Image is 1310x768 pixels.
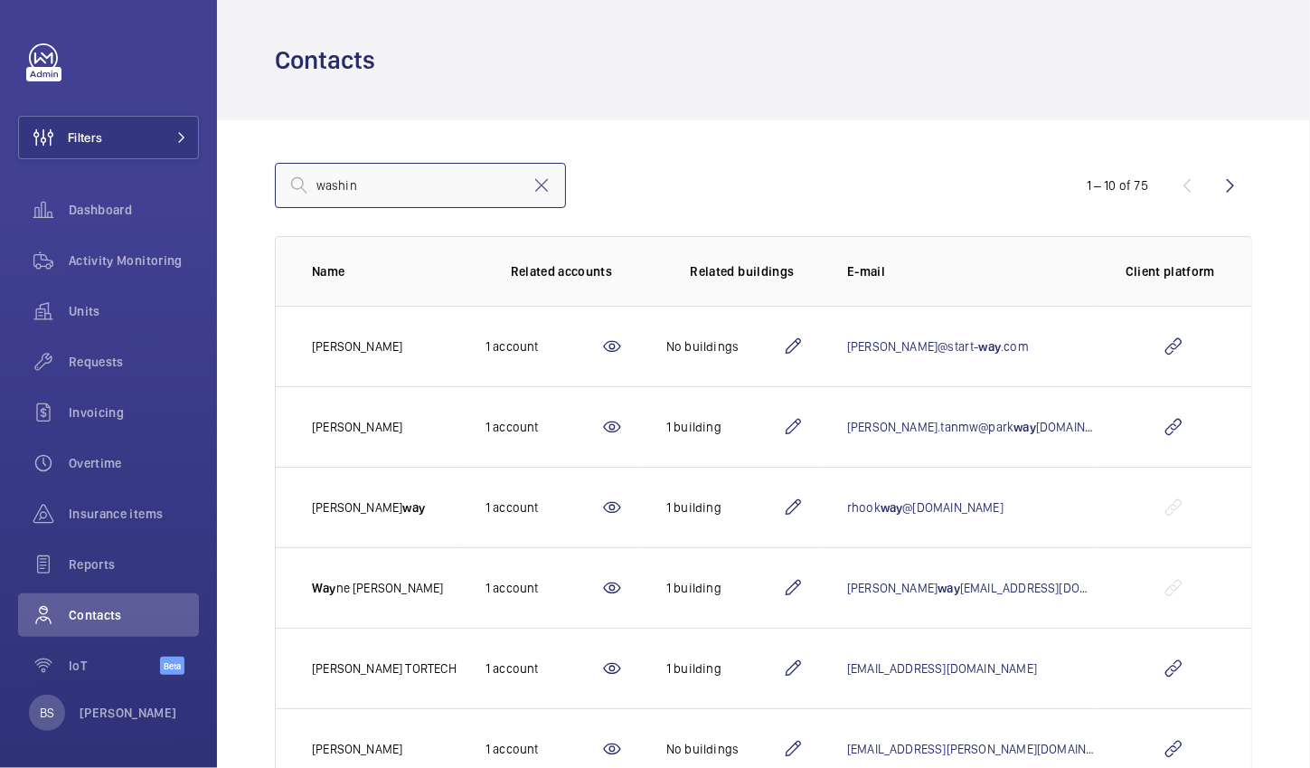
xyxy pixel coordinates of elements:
div: 1 building [666,579,782,597]
p: E-mail [847,262,1097,280]
a: rhookway@[DOMAIN_NAME] [847,500,1004,515]
span: Way [312,581,336,595]
p: [PERSON_NAME] [80,704,177,722]
span: Beta [160,657,184,675]
span: Invoicing [69,403,199,422]
div: 1 account [485,579,601,597]
span: IoT [69,657,160,675]
p: [PERSON_NAME] [312,498,425,517]
p: Client platform [1126,262,1215,280]
a: [EMAIL_ADDRESS][PERSON_NAME][DOMAIN_NAME] [847,742,1127,756]
div: 1 building [666,498,782,517]
p: BS [40,704,54,722]
div: 1 building [666,418,782,436]
p: Related accounts [511,262,613,280]
a: [PERSON_NAME]way[EMAIL_ADDRESS][DOMAIN_NAME] [847,581,1150,595]
a: [EMAIL_ADDRESS][DOMAIN_NAME] [847,661,1037,676]
input: Search by lastname, firstname, mail or client [275,163,566,208]
span: Units [69,302,199,320]
button: Filters [18,116,199,159]
span: way [938,581,960,595]
p: Related buildings [691,262,795,280]
span: Overtime [69,454,199,472]
span: Contacts [69,606,199,624]
span: way [1013,420,1036,434]
div: 1 – 10 of 75 [1087,176,1148,194]
span: way [881,500,903,515]
span: Insurance items [69,505,199,523]
p: ne [PERSON_NAME] [312,579,443,597]
p: [PERSON_NAME] [312,337,402,356]
div: 1 account [485,659,601,678]
p: [PERSON_NAME] [312,418,402,436]
p: [PERSON_NAME] [312,740,402,758]
span: Requests [69,353,199,371]
div: 1 building [666,659,782,678]
h1: Contacts [275,43,386,77]
p: [PERSON_NAME] TORTECH [312,659,457,678]
div: No buildings [666,740,782,758]
div: 1 account [485,418,601,436]
a: [PERSON_NAME].tanmw@parkway[DOMAIN_NAME] [847,420,1126,434]
div: 1 account [485,337,601,356]
span: Dashboard [69,201,199,219]
span: way [402,500,425,515]
span: Reports [69,555,199,574]
div: 1 account [485,498,601,517]
div: 1 account [485,740,601,758]
p: Name [312,262,457,280]
div: No buildings [666,337,782,356]
a: [PERSON_NAME]@start-way.com [847,339,1029,354]
span: way [979,339,1002,354]
span: Filters [68,128,102,147]
span: Activity Monitoring [69,251,199,270]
